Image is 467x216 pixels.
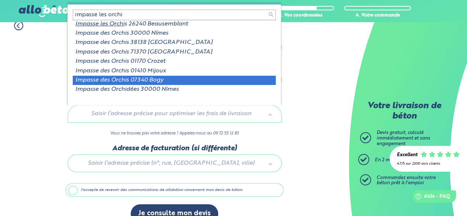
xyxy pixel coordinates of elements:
[73,76,276,85] div: Impasse des Orchis 07340 Bogy
[401,187,459,208] iframe: Help widget launcher
[75,21,124,27] span: Impasse les Orchi
[73,66,276,76] div: Impasse des Orchis 01410 Mijoux
[73,48,276,57] div: Impasse des Orchis 71370 [GEOGRAPHIC_DATA]
[73,85,276,94] div: Impasse des Orchidées 30000 Nîmes
[73,29,276,38] div: Impasse des Orchis 30000 Nîmes
[73,38,276,47] div: Impasse des Orchis 38138 [GEOGRAPHIC_DATA]
[73,20,276,29] div: s 26240 Beausemblant
[73,57,276,66] div: Impasse des Orchis 01170 Crozet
